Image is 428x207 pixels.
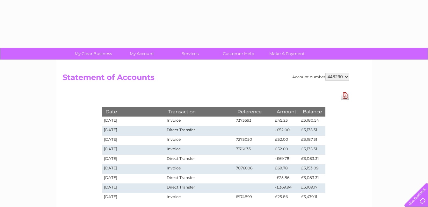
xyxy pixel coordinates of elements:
td: [DATE] [102,126,165,136]
td: £3,479.11 [300,193,325,203]
td: £3,187.31 [300,136,325,145]
a: Services [164,48,216,60]
td: £3,135.31 [300,126,325,136]
td: -£52.00 [273,126,300,136]
td: £3,153.09 [300,164,325,174]
th: Amount [273,107,300,116]
td: £25.86 [273,193,300,203]
td: Direct Transfer [165,174,234,183]
td: £3,083.31 [300,174,325,183]
td: [DATE] [102,183,165,193]
td: [DATE] [102,193,165,203]
td: Invoice [165,193,234,203]
th: Transaction [165,107,234,116]
td: -£25.86 [273,174,300,183]
th: Date [102,107,165,116]
td: Invoice [165,136,234,145]
td: Direct Transfer [165,126,234,136]
td: Invoice [165,145,234,155]
h2: Statement of Accounts [62,73,349,85]
td: 6974899 [234,193,274,203]
td: [DATE] [102,145,165,155]
td: Direct Transfer [165,155,234,164]
td: £52.00 [273,145,300,155]
td: 7176033 [234,145,274,155]
td: £3,109.17 [300,183,325,193]
td: [DATE] [102,174,165,183]
td: Invoice [165,164,234,174]
td: 7275050 [234,136,274,145]
div: Account number [292,73,349,81]
td: Invoice [165,117,234,126]
td: £3,083.31 [300,155,325,164]
td: [DATE] [102,136,165,145]
th: Reference [234,107,274,116]
th: Balance [300,107,325,116]
td: [DATE] [102,155,165,164]
td: -£69.78 [273,155,300,164]
td: £45.23 [273,117,300,126]
td: £69.78 [273,164,300,174]
a: Make A Payment [261,48,313,60]
td: 7076006 [234,164,274,174]
td: [DATE] [102,164,165,174]
td: 7373593 [234,117,274,126]
td: -£369.94 [273,183,300,193]
td: £3,135.31 [300,145,325,155]
td: £3,180.54 [300,117,325,126]
a: My Account [115,48,168,60]
td: [DATE] [102,117,165,126]
td: Direct Transfer [165,183,234,193]
a: Customer Help [212,48,265,60]
td: £52.00 [273,136,300,145]
a: My Clear Business [67,48,120,60]
a: Download Pdf [341,91,349,100]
